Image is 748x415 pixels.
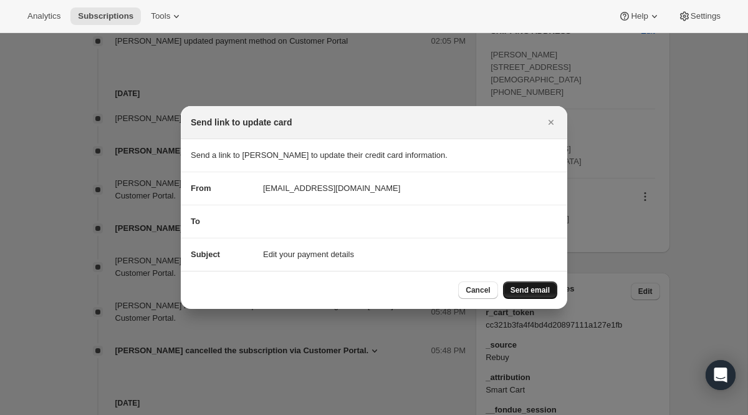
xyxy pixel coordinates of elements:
[671,7,728,25] button: Settings
[191,149,557,162] p: Send a link to [PERSON_NAME] to update their credit card information.
[27,11,60,21] span: Analytics
[511,285,550,295] span: Send email
[151,11,170,21] span: Tools
[78,11,133,21] span: Subscriptions
[191,183,211,193] span: From
[263,182,400,195] span: [EMAIL_ADDRESS][DOMAIN_NAME]
[20,7,68,25] button: Analytics
[503,281,557,299] button: Send email
[263,248,354,261] span: Edit your payment details
[70,7,141,25] button: Subscriptions
[143,7,190,25] button: Tools
[691,11,721,21] span: Settings
[631,11,648,21] span: Help
[191,217,200,226] span: To
[611,7,668,25] button: Help
[706,360,736,390] div: Open Intercom Messenger
[466,285,490,295] span: Cancel
[191,116,292,129] h2: Send link to update card
[542,114,560,131] button: Close
[458,281,497,299] button: Cancel
[191,250,220,259] span: Subject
